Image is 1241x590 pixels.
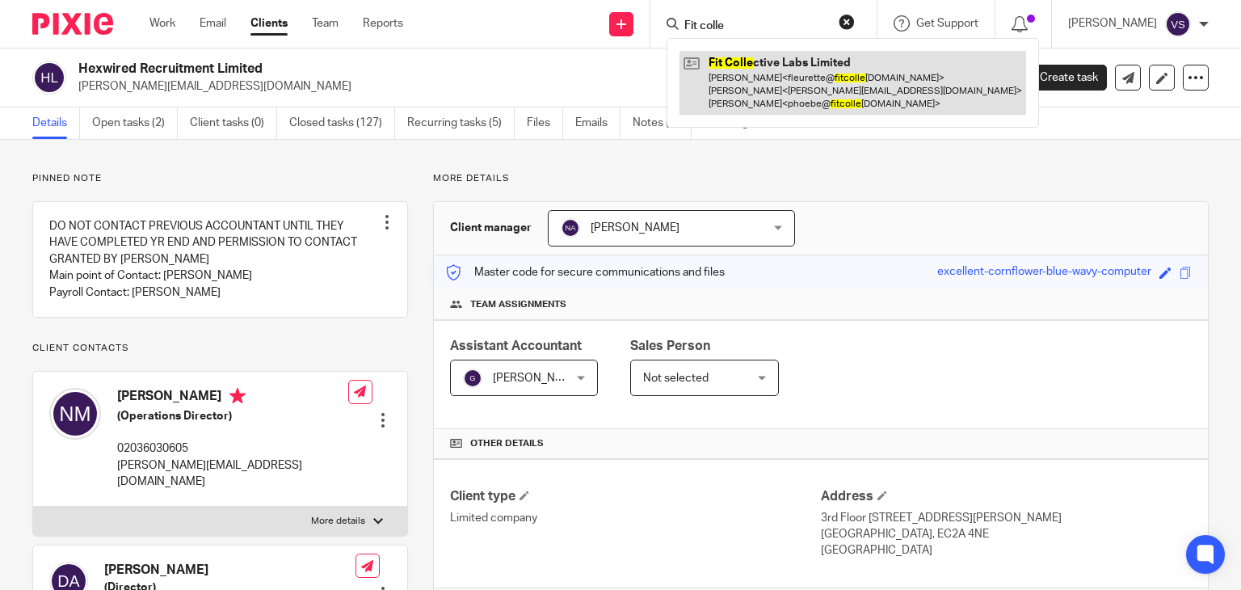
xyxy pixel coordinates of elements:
[630,339,710,352] span: Sales Person
[470,298,566,311] span: Team assignments
[407,107,515,139] a: Recurring tasks (5)
[450,339,582,352] span: Assistant Accountant
[78,61,807,78] h2: Hexwired Recruitment Limited
[32,172,408,185] p: Pinned note
[561,218,580,238] img: svg%3E
[463,369,482,388] img: svg%3E
[312,15,339,32] a: Team
[289,107,395,139] a: Closed tasks (127)
[117,408,348,424] h5: (Operations Director)
[527,107,563,139] a: Files
[200,15,226,32] a: Email
[937,263,1151,282] div: excellent-cornflower-blue-wavy-computer
[32,61,66,95] img: svg%3E
[117,457,348,491] p: [PERSON_NAME][EMAIL_ADDRESS][DOMAIN_NAME]
[190,107,277,139] a: Client tasks (0)
[450,510,821,526] p: Limited company
[493,373,582,384] span: [PERSON_NAME]
[32,107,80,139] a: Details
[446,264,725,280] p: Master code for secure communications and files
[450,488,821,505] h4: Client type
[839,14,855,30] button: Clear
[591,222,679,234] span: [PERSON_NAME]
[1068,15,1157,32] p: [PERSON_NAME]
[363,15,403,32] a: Reports
[104,562,355,579] h4: [PERSON_NAME]
[470,437,544,450] span: Other details
[821,526,1192,542] p: [GEOGRAPHIC_DATA], EC2A 4NE
[450,220,532,236] h3: Client manager
[117,388,348,408] h4: [PERSON_NAME]
[78,78,989,95] p: [PERSON_NAME][EMAIL_ADDRESS][DOMAIN_NAME]
[311,515,365,528] p: More details
[1165,11,1191,37] img: svg%3E
[32,342,408,355] p: Client contacts
[821,542,1192,558] p: [GEOGRAPHIC_DATA]
[916,18,978,29] span: Get Support
[683,19,828,34] input: Search
[633,107,692,139] a: Notes (5)
[643,373,709,384] span: Not selected
[229,388,246,404] i: Primary
[575,107,620,139] a: Emails
[1013,65,1107,91] a: Create task
[821,510,1192,526] p: 3rd Floor [STREET_ADDRESS][PERSON_NAME]
[117,440,348,457] p: 02036030605
[250,15,288,32] a: Clients
[92,107,178,139] a: Open tasks (2)
[433,172,1209,185] p: More details
[32,13,113,35] img: Pixie
[149,15,175,32] a: Work
[49,388,101,440] img: svg%3E
[821,488,1192,505] h4: Address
